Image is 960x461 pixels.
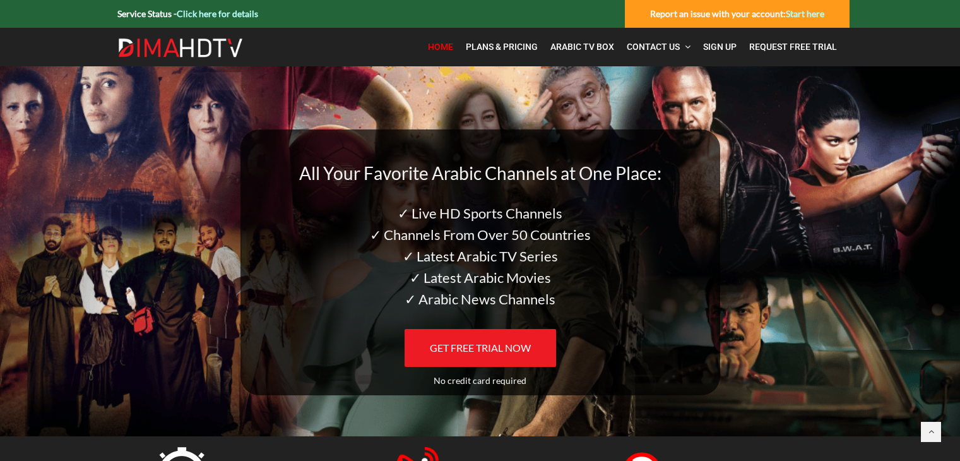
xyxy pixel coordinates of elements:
[743,34,843,60] a: Request Free Trial
[398,205,562,222] span: ✓ Live HD Sports Channels
[117,8,258,19] strong: Service Status -
[403,248,558,265] span: ✓ Latest Arabic TV Series
[410,269,551,286] span: ✓ Latest Arabic Movies
[921,422,941,442] a: Back to top
[786,8,824,19] a: Start here
[550,42,614,52] span: Arabic TV Box
[650,8,824,19] strong: Report an issue with your account:
[177,8,258,19] a: Click here for details
[370,226,591,243] span: ✓ Channels From Over 50 Countries
[620,34,697,60] a: Contact Us
[466,42,538,52] span: Plans & Pricing
[703,42,737,52] span: Sign Up
[459,34,544,60] a: Plans & Pricing
[544,34,620,60] a: Arabic TV Box
[405,290,555,308] span: ✓ Arabic News Channels
[697,34,743,60] a: Sign Up
[430,342,531,354] span: GET FREE TRIAL NOW
[405,329,556,367] a: GET FREE TRIAL NOW
[627,42,680,52] span: Contact Us
[428,42,453,52] span: Home
[117,38,244,58] img: Dima HDTV
[749,42,837,52] span: Request Free Trial
[434,375,526,386] span: No credit card required
[422,34,459,60] a: Home
[299,162,661,184] span: All Your Favorite Arabic Channels at One Place:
